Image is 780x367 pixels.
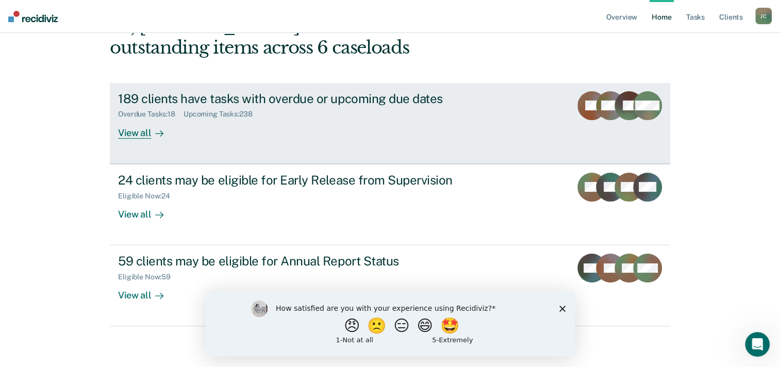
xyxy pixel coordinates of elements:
[184,110,261,119] div: Upcoming Tasks : 238
[118,192,178,201] div: Eligible Now : 24
[110,16,558,58] div: Hi, [PERSON_NAME]. We’ve found some outstanding items across 6 caseloads
[745,332,770,357] iframe: Intercom live chat
[118,254,480,269] div: 59 clients may be eligible for Annual Report Status
[206,290,575,357] iframe: Survey by Kim from Recidiviz
[755,8,772,24] button: JC
[118,273,179,281] div: Eligible Now : 59
[110,245,670,326] a: 59 clients may be eligible for Annual Report StatusEligible Now:59View all
[118,200,176,220] div: View all
[8,11,58,22] img: Recidiviz
[118,110,184,119] div: Overdue Tasks : 18
[110,164,670,245] a: 24 clients may be eligible for Early Release from SupervisionEligible Now:24View all
[755,8,772,24] div: J C
[110,83,670,164] a: 189 clients have tasks with overdue or upcoming due datesOverdue Tasks:18Upcoming Tasks:238View all
[118,91,480,106] div: 189 clients have tasks with overdue or upcoming due dates
[118,173,480,188] div: 24 clients may be eligible for Early Release from Supervision
[118,281,176,302] div: View all
[118,119,176,139] div: View all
